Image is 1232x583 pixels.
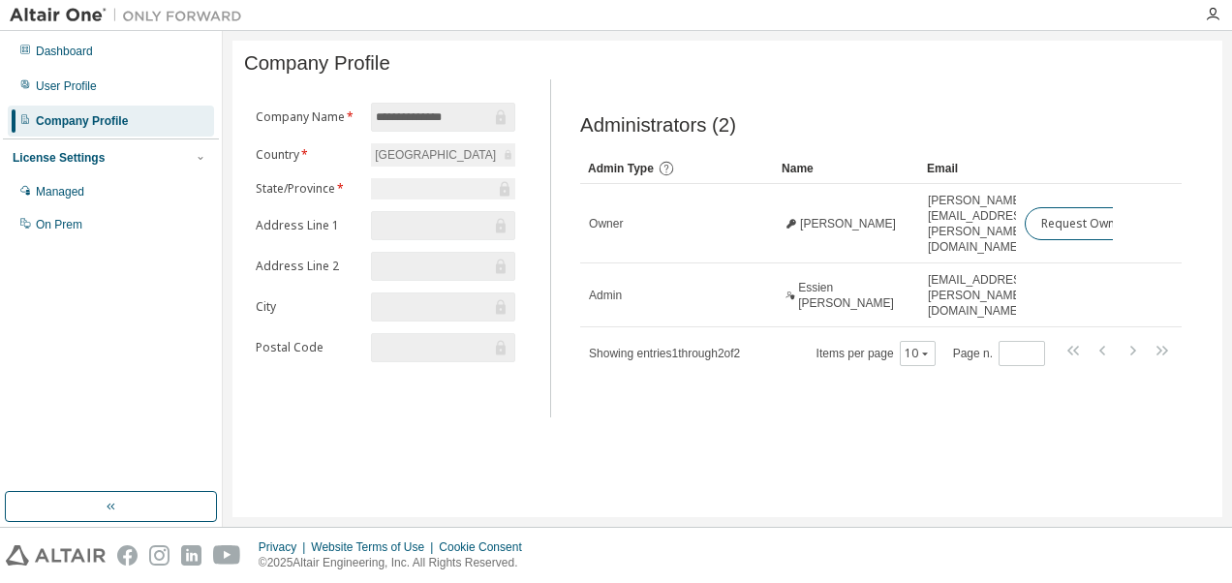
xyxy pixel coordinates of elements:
span: Page n. [953,341,1045,366]
p: © 2025 Altair Engineering, Inc. All Rights Reserved. [259,555,534,571]
label: Company Name [256,109,359,125]
div: Dashboard [36,44,93,59]
img: Altair One [10,6,252,25]
img: altair_logo.svg [6,545,106,566]
label: Address Line 1 [256,218,359,233]
span: Company Profile [244,52,390,75]
div: Email [927,153,1008,184]
label: State/Province [256,181,359,197]
label: Country [256,147,359,163]
div: User Profile [36,78,97,94]
div: Cookie Consent [439,539,533,555]
span: Items per page [816,341,936,366]
div: On Prem [36,217,82,232]
button: 10 [905,346,931,361]
span: Admin Type [588,162,654,175]
span: Administrators (2) [580,114,736,137]
div: Name [782,153,911,184]
div: Privacy [259,539,311,555]
span: Admin [589,288,622,303]
span: Essien [PERSON_NAME] [798,280,910,311]
label: Address Line 2 [256,259,359,274]
label: Postal Code [256,340,359,355]
img: linkedin.svg [181,545,201,566]
img: facebook.svg [117,545,138,566]
span: [EMAIL_ADDRESS][PERSON_NAME][DOMAIN_NAME] [928,272,1032,319]
div: License Settings [13,150,105,166]
span: [PERSON_NAME] [800,216,896,231]
span: Showing entries 1 through 2 of 2 [589,347,740,360]
img: instagram.svg [149,545,169,566]
span: Owner [589,216,623,231]
div: Company Profile [36,113,128,129]
label: City [256,299,359,315]
div: [GEOGRAPHIC_DATA] [372,144,499,166]
button: Request Owner Change [1025,207,1188,240]
div: [GEOGRAPHIC_DATA] [371,143,515,167]
div: Website Terms of Use [311,539,439,555]
span: [PERSON_NAME][EMAIL_ADDRESS][PERSON_NAME][DOMAIN_NAME] [928,193,1032,255]
img: youtube.svg [213,545,241,566]
div: Managed [36,184,84,199]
